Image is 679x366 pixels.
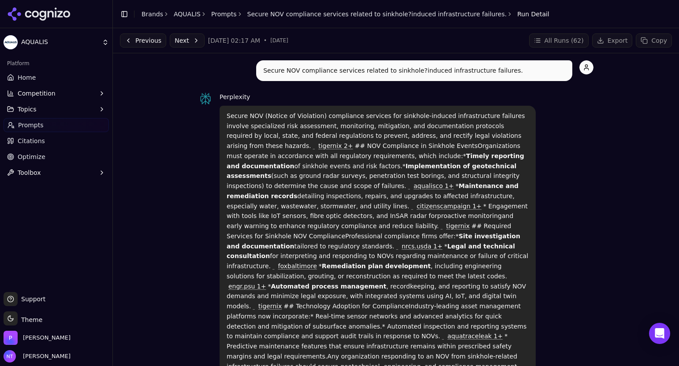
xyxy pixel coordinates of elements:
a: Prompts [211,10,237,18]
div: Open Intercom Messenger [649,323,670,344]
a: tigernix [258,303,282,310]
span: Competition [18,89,56,98]
button: Next [170,33,205,48]
a: Home [4,70,109,85]
span: Run Detail [517,10,549,18]
strong: Site investigation and documentation [227,233,520,250]
a: Citations [4,134,109,148]
span: Topics [18,105,37,114]
a: tigernix [446,222,470,229]
button: Competition [4,86,109,100]
button: Topics [4,102,109,116]
button: Copy [636,33,672,48]
span: Toolbox [18,168,41,177]
img: Perrill [4,331,18,345]
a: AQUALIS [174,10,201,18]
a: nrcs.usda 1+ [402,243,442,250]
span: Citations [18,137,45,145]
span: AQUALIS [21,38,98,46]
a: Brands [142,11,163,18]
span: Support [18,295,45,303]
img: AQUALIS [4,35,18,49]
span: Optimize [18,152,45,161]
button: Open user button [4,350,71,362]
nav: breadcrumb [142,10,549,18]
button: Previous [120,33,166,48]
span: Home [18,73,36,82]
strong: Timely reporting and documentation [227,152,524,170]
span: [DATE] [270,37,288,44]
a: citizenscampaign 1+ [417,203,481,210]
p: Secure NOV compliance services related to sinkhole?induced infrastructure failures. [263,66,565,76]
a: Prompts [4,118,109,132]
a: tigernix 2+ [318,142,353,149]
a: Secure NOV compliance services related to sinkhole?induced infrastructure failures. [247,10,507,18]
a: Optimize [4,150,109,164]
em: proactive monitoring [437,212,502,219]
a: aquatraceleak 1+ [448,333,503,340]
span: Perrill [23,334,71,342]
span: [DATE] 02:17 AM [208,36,260,45]
strong: Remediation plan development [322,262,431,270]
span: • [264,37,267,44]
a: aqualisco 1+ [414,182,454,189]
span: [PERSON_NAME] [19,352,71,360]
button: All Runs (62) [529,33,589,48]
button: Toolbox [4,166,109,180]
img: Nate Tower [4,350,16,362]
span: Perplexity [220,93,250,100]
a: engr.psu 1+ [228,283,266,290]
a: foxbaltimore [278,262,317,270]
div: Platform [4,56,109,70]
span: Prompts [18,121,44,129]
strong: Automated process management [271,283,386,290]
span: Theme [18,316,42,323]
button: Export [592,33,633,48]
strong: Maintenance and remediation records [227,182,519,200]
button: Open organization switcher [4,331,71,345]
